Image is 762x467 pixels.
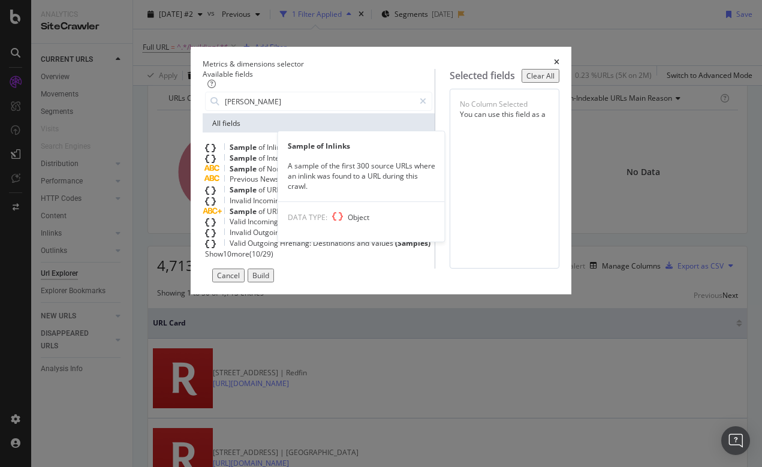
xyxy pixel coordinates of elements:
span: and [357,238,371,248]
div: times [554,59,559,69]
span: Inlinks [267,142,288,152]
span: Hreflang: [280,238,313,248]
span: of [258,142,267,152]
span: Sample [230,185,258,195]
button: Clear All [522,69,559,83]
span: Sample [230,142,258,152]
span: Incoming [248,216,280,227]
div: Available fields [203,69,435,79]
span: Outgoing [248,238,280,248]
span: Internal [267,153,294,163]
span: DATA TYPE: [288,212,327,222]
div: A sample of the first 300 source URLs where an inlink was found to a URL during this crawl. [278,161,445,191]
span: Sample [230,164,258,174]
span: Object [348,212,369,222]
div: Sample of Inlinks [278,141,445,151]
span: Invalid [230,227,253,237]
span: (Samples) [395,238,430,248]
span: Previous [230,174,260,184]
span: ( 10 / 29 ) [249,249,273,259]
div: Build [252,270,269,281]
div: Selected fields [450,69,515,83]
div: Cancel [217,270,240,281]
div: modal [191,47,572,294]
span: Destinations [313,238,357,248]
span: of [258,185,267,195]
span: Show 10 more [205,249,249,259]
span: of [258,153,267,163]
div: Clear All [526,71,555,81]
div: You can use this field as a [460,109,550,119]
span: URLs [267,185,285,195]
span: Sample [230,153,258,163]
span: of [258,206,267,216]
span: URLs [267,206,285,216]
div: All fields [203,113,435,132]
span: of [258,164,267,174]
span: Non-Indexable [267,164,317,174]
input: Search by field name [224,92,414,110]
span: News [260,174,281,184]
span: Valid [230,216,248,227]
div: Metrics & dimensions selector [203,59,304,69]
span: Incoming [253,195,285,206]
span: Values [371,238,395,248]
div: Open Intercom Messenger [721,426,750,455]
span: Valid [230,238,248,248]
button: Build [248,269,274,282]
span: Sample [230,206,258,216]
div: No Column Selected [460,99,528,109]
span: Outgoing [253,227,285,237]
button: Cancel [212,269,245,282]
span: Invalid [230,195,253,206]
